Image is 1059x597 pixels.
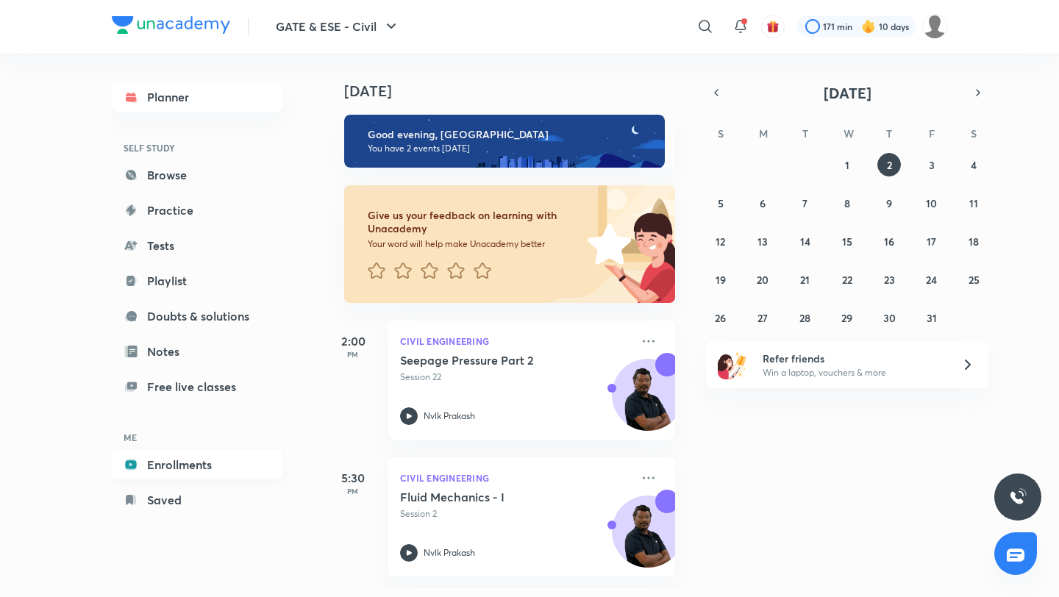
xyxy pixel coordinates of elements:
[112,135,282,160] h6: SELF STUDY
[877,306,901,329] button: October 30, 2025
[324,469,382,487] h5: 5:30
[802,126,808,140] abbr: Tuesday
[929,126,935,140] abbr: Friday
[400,353,583,368] h5: Seepage Pressure Part 2
[884,235,894,249] abbr: October 16, 2025
[538,185,675,303] img: feedback_image
[400,371,631,384] p: Session 22
[613,367,683,437] img: Avatar
[751,306,774,329] button: October 27, 2025
[800,273,810,287] abbr: October 21, 2025
[835,268,859,291] button: October 22, 2025
[920,229,944,253] button: October 17, 2025
[112,450,282,479] a: Enrollments
[844,126,854,140] abbr: Wednesday
[424,546,475,560] p: Nvlk Prakash
[716,235,725,249] abbr: October 12, 2025
[112,372,282,401] a: Free live classes
[877,191,901,215] button: October 9, 2025
[799,311,810,325] abbr: October 28, 2025
[344,82,690,100] h4: [DATE]
[877,153,901,176] button: October 2, 2025
[969,273,980,287] abbr: October 25, 2025
[794,229,817,253] button: October 14, 2025
[759,126,768,140] abbr: Monday
[794,268,817,291] button: October 21, 2025
[751,268,774,291] button: October 20, 2025
[922,14,947,39] img: Rahul KD
[927,235,936,249] abbr: October 17, 2025
[877,268,901,291] button: October 23, 2025
[794,306,817,329] button: October 28, 2025
[757,235,768,249] abbr: October 13, 2025
[709,268,732,291] button: October 19, 2025
[400,490,583,504] h5: Fluid Mechanics - I
[920,306,944,329] button: October 31, 2025
[884,273,895,287] abbr: October 23, 2025
[368,128,652,141] h6: Good evening, [GEOGRAPHIC_DATA]
[883,311,896,325] abbr: October 30, 2025
[835,229,859,253] button: October 15, 2025
[929,158,935,172] abbr: October 3, 2025
[112,485,282,515] a: Saved
[835,153,859,176] button: October 1, 2025
[368,209,582,235] h6: Give us your feedback on learning with Unacademy
[920,191,944,215] button: October 10, 2025
[709,306,732,329] button: October 26, 2025
[962,191,985,215] button: October 11, 2025
[962,229,985,253] button: October 18, 2025
[927,311,937,325] abbr: October 31, 2025
[971,158,977,172] abbr: October 4, 2025
[424,410,475,423] p: Nvlk Prakash
[969,196,978,210] abbr: October 11, 2025
[112,266,282,296] a: Playlist
[112,425,282,450] h6: ME
[368,238,582,250] p: Your word will help make Unacademy better
[962,268,985,291] button: October 25, 2025
[718,350,747,379] img: referral
[344,115,665,168] img: evening
[800,235,810,249] abbr: October 14, 2025
[112,196,282,225] a: Practice
[861,19,876,34] img: streak
[324,332,382,350] h5: 2:00
[962,153,985,176] button: October 4, 2025
[112,301,282,331] a: Doubts & solutions
[835,306,859,329] button: October 29, 2025
[613,504,683,574] img: Avatar
[112,231,282,260] a: Tests
[709,229,732,253] button: October 12, 2025
[751,191,774,215] button: October 6, 2025
[926,196,937,210] abbr: October 10, 2025
[842,235,852,249] abbr: October 15, 2025
[716,273,726,287] abbr: October 19, 2025
[886,126,892,140] abbr: Thursday
[368,143,652,154] p: You have 2 events [DATE]
[760,196,766,210] abbr: October 6, 2025
[920,153,944,176] button: October 3, 2025
[824,83,871,103] span: [DATE]
[835,191,859,215] button: October 8, 2025
[718,196,724,210] abbr: October 5, 2025
[920,268,944,291] button: October 24, 2025
[802,196,807,210] abbr: October 7, 2025
[766,20,780,33] img: avatar
[751,229,774,253] button: October 13, 2025
[715,311,726,325] abbr: October 26, 2025
[757,273,769,287] abbr: October 20, 2025
[709,191,732,215] button: October 5, 2025
[324,487,382,496] p: PM
[400,469,631,487] p: Civil Engineering
[757,311,768,325] abbr: October 27, 2025
[112,337,282,366] a: Notes
[926,273,937,287] abbr: October 24, 2025
[763,366,944,379] p: Win a laptop, vouchers & more
[112,160,282,190] a: Browse
[763,351,944,366] h6: Refer friends
[969,235,979,249] abbr: October 18, 2025
[112,16,230,37] a: Company Logo
[267,12,409,41] button: GATE & ESE - Civil
[844,196,850,210] abbr: October 8, 2025
[324,350,382,359] p: PM
[112,82,282,112] a: Planner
